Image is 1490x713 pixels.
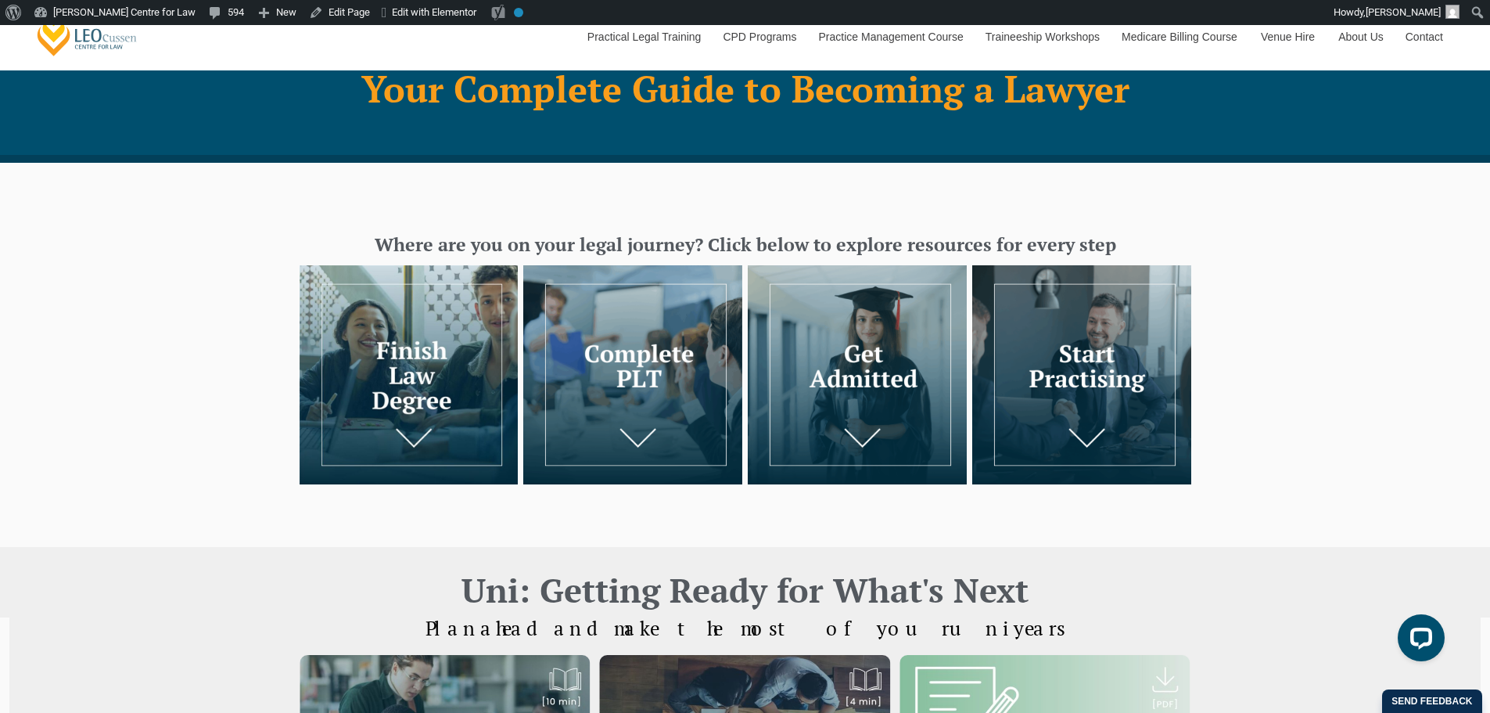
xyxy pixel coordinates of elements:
[425,615,1065,641] span: Plan
[1110,3,1249,70] a: Medicare Billing Course
[1385,608,1451,674] iframe: LiveChat chat widget
[974,3,1110,70] a: Traineeship Workshops
[1366,6,1441,18] span: [PERSON_NAME]
[480,615,950,641] span: ahead and make the most of your
[300,571,1191,610] h2: Uni: Getting Ready for What's Next
[807,3,974,70] a: Practice Management Course
[950,615,1014,641] span: uni
[1014,615,1065,641] span: years
[392,6,476,18] span: Edit with Elementor
[307,69,1183,108] h1: Your Complete Guide to Becoming a Lawyer
[35,13,139,57] a: [PERSON_NAME] Centre for Law
[1327,3,1394,70] a: About Us
[1394,3,1455,70] a: Contact
[375,232,1116,257] span: Where are you on your legal journey? Click below to explore resources for every step
[514,8,523,17] div: No index
[576,3,712,70] a: Practical Legal Training
[1249,3,1327,70] a: Venue Hire
[711,3,806,70] a: CPD Programs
